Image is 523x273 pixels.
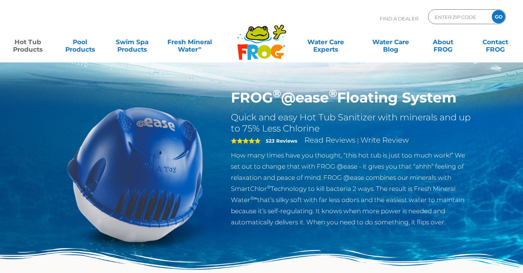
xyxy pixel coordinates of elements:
[231,89,473,106] h1: FROG @ease Floating System
[492,10,505,23] input: GO
[231,150,473,228] p: How many times have you thought, “this hot tub is just too much work!” We set out to change that ...
[475,35,516,49] a: ContactFROG
[357,137,359,144] span: |
[380,9,418,28] p: Find A Dealer
[273,87,281,100] sup: ®
[370,35,411,49] a: Water CareBlog
[423,35,464,49] a: AboutFROG
[250,195,257,201] sup: ®∞
[198,45,201,51] sup: ∞
[329,87,337,100] sup: ®
[293,35,359,49] a: Water CareExperts
[267,184,271,190] sup: ®
[304,136,356,144] a: Read Reviews
[233,15,290,60] img: Frog Products Logo
[60,35,101,49] a: PoolProducts
[50,89,220,259] img: hot-tub-product-atease-system.png
[7,35,48,49] a: Hot TubProducts
[112,35,153,49] a: Swim SpaProducts
[231,112,473,134] h2: Quick and easy Hot Tub Sanitizer with minerals and up to 75% Less Chlorine
[266,138,297,144] strong: 523 Reviews
[231,138,261,144] span: 5
[164,35,215,49] a: Fresh MineralWater∞
[360,136,409,144] a: Write Review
